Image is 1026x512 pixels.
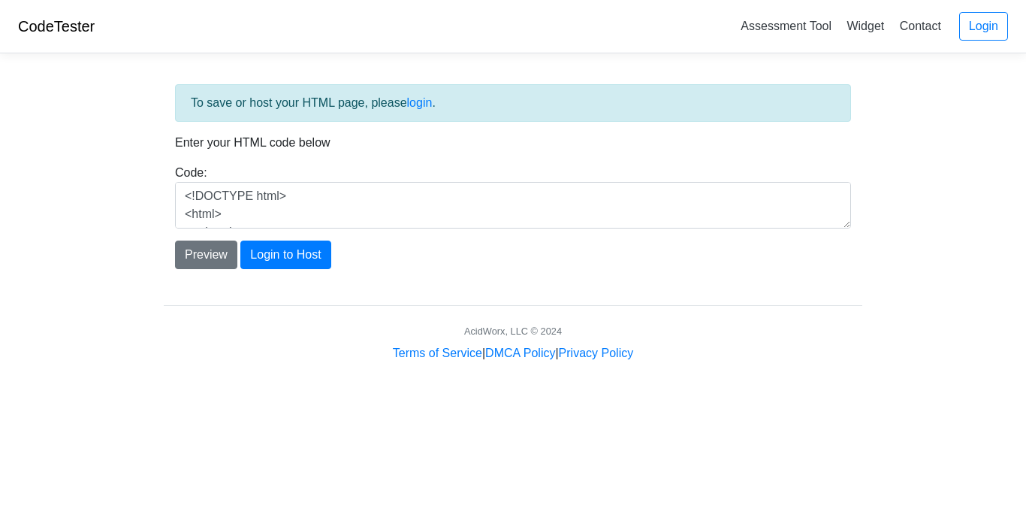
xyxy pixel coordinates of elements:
[894,14,947,38] a: Contact
[840,14,890,38] a: Widget
[393,347,482,359] a: Terms of Service
[393,344,633,362] div: | |
[464,324,562,338] div: AcidWorx, LLC © 2024
[164,164,862,229] div: Code:
[959,12,1008,41] a: Login
[485,347,555,359] a: DMCA Policy
[175,182,851,229] textarea: <!DOCTYPE html> <html> <head> <title>Test</title> </head> <body> <h1>Hello, world!</h1> </body> <...
[240,241,330,269] button: Login to Host
[559,347,634,359] a: Privacy Policy
[735,14,837,38] a: Assessment Tool
[407,96,433,109] a: login
[175,134,851,152] p: Enter your HTML code below
[18,18,95,35] a: CodeTester
[175,241,237,269] button: Preview
[175,84,851,122] div: To save or host your HTML page, please .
